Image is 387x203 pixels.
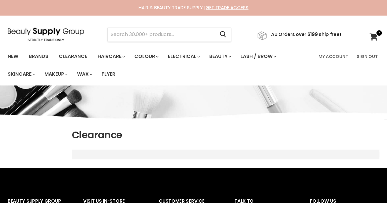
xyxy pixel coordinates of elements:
a: My Account [315,50,352,63]
a: Skincare [3,68,39,81]
form: Product [107,27,231,42]
a: Flyer [97,68,120,81]
input: Search [108,27,215,42]
h1: Clearance [72,129,379,141]
a: Sign Out [353,50,381,63]
ul: Main menu [3,48,315,83]
a: Beauty [205,50,235,63]
a: Wax [73,68,96,81]
a: Clearance [54,50,92,63]
a: Brands [24,50,53,63]
a: GET TRADE ACCESS [206,4,248,11]
a: Haircare [93,50,128,63]
a: Makeup [40,68,71,81]
a: Lash / Brow [236,50,280,63]
a: Electrical [163,50,203,63]
a: New [3,50,23,63]
button: Search [215,27,231,42]
a: Colour [130,50,162,63]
